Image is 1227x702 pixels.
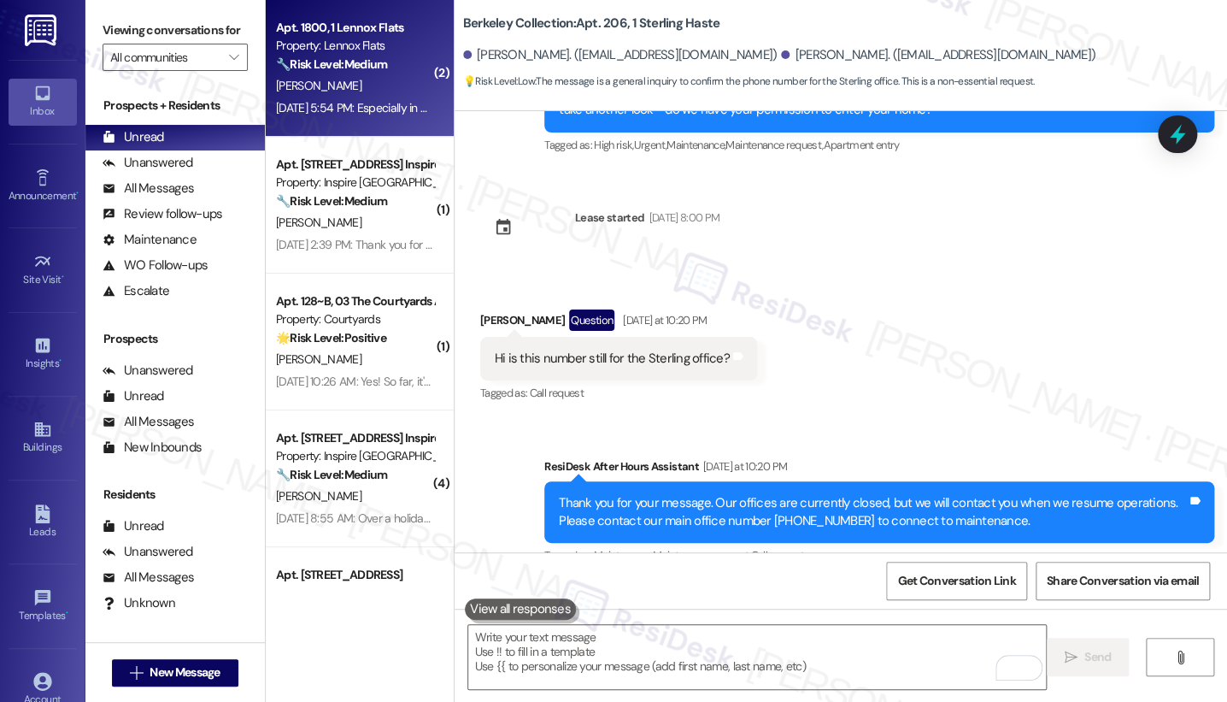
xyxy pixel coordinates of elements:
span: Send [1084,648,1111,666]
div: Prospects [85,330,265,348]
div: All Messages [103,180,194,198]
div: [DATE] 8:55 AM: Over a holiday weekend. My dogs are tracking mud in!! [276,510,631,526]
strong: 🌟 Risk Level: Positive [276,330,386,345]
span: New Message [150,664,220,681]
span: • [76,187,79,199]
span: Apartment entry [823,138,899,152]
div: Unanswered [103,362,193,380]
div: Residents [85,486,265,504]
div: Unanswered [103,543,193,561]
div: [PERSON_NAME]. ([EMAIL_ADDRESS][DOMAIN_NAME]) [463,46,778,64]
span: [PERSON_NAME] [276,488,361,504]
label: Viewing conversations for [103,17,248,44]
i:  [229,50,238,64]
div: Apt. 1800, 1 Lennox Flats [276,19,434,37]
div: Apt. [STREET_ADDRESS] [276,566,434,584]
div: Tagged as: [544,543,1214,568]
button: Send [1047,638,1130,676]
div: Unread [103,517,164,535]
div: [DATE] 8:00 PM [644,209,719,227]
a: Inbox [9,79,77,125]
div: Apt. 128~B, 03 The Courtyards Apartments [276,292,434,310]
a: Templates • [9,583,77,629]
span: Call request [530,386,584,400]
b: Berkeley Collection: Apt. 206, 1 Sterling Haste [463,15,720,32]
span: • [66,607,68,619]
div: [PERSON_NAME] [480,310,757,337]
button: Share Conversation via email [1036,562,1210,600]
div: [DATE] 10:26 AM: Yes! So far, it's been great [276,374,487,389]
a: Buildings [9,415,77,461]
i:  [1173,651,1186,664]
div: Question [569,310,614,331]
img: ResiDesk Logo [25,15,60,46]
div: WO Follow-ups [103,257,208,274]
span: [PERSON_NAME] [276,351,361,367]
strong: 🔧 Risk Level: Medium [276,467,387,482]
div: Maintenance [103,231,197,249]
div: Unread [103,387,164,405]
div: [DATE] at 10:20 PM [619,311,707,329]
div: Tagged as: [544,133,1214,157]
div: All Messages [103,569,194,587]
strong: 🔧 Risk Level: Medium [276,193,387,209]
strong: 🔧 Risk Level: Medium [276,56,387,72]
span: Maintenance request , [653,548,750,563]
div: Unanswered [103,154,193,172]
button: New Message [112,659,238,687]
input: All communities [110,44,220,71]
div: Apt. [STREET_ADDRESS] Inspire Homes [GEOGRAPHIC_DATA] [276,429,434,447]
div: Property: Lennox Flats [276,37,434,55]
div: [DATE] 5:54 PM: Especially in winter [276,100,451,115]
div: Thank you for your message. Our offices are currently closed, but we will contact you when we res... [559,494,1187,531]
div: [PERSON_NAME]. ([EMAIL_ADDRESS][DOMAIN_NAME]) [781,46,1095,64]
div: Review follow-ups [103,205,222,223]
div: Unknown [103,594,175,612]
span: Maintenance , [594,548,653,563]
a: Site Visit • [9,247,77,293]
span: Urgent , [634,138,666,152]
div: Apt. [STREET_ADDRESS] Inspire Homes [GEOGRAPHIC_DATA] [276,156,434,174]
div: Property: Inspire [GEOGRAPHIC_DATA] [276,174,434,192]
div: Hi is this number still for the Sterling office? [495,350,730,368]
div: New Inbounds [103,439,202,457]
span: [PERSON_NAME] [276,78,361,93]
span: High risk , [594,138,634,152]
a: Insights • [9,331,77,377]
div: Escalate [103,282,169,300]
div: ResiDesk After Hours Assistant [544,457,1214,481]
span: Call request [750,548,804,563]
div: Property: Courtyards [276,310,434,328]
div: Unread [103,128,164,146]
span: [PERSON_NAME] [276,215,361,230]
textarea: To enrich screen reader interactions, please activate Accessibility in Grammarly extension settings [468,625,1046,689]
span: Share Conversation via email [1047,572,1199,590]
div: Property: Inspire [GEOGRAPHIC_DATA] [276,447,434,465]
div: Tagged as: [480,380,757,405]
button: Get Conversation Link [886,562,1026,600]
i:  [1065,651,1077,664]
div: Lease started [575,209,645,227]
div: Prospects + Residents [85,97,265,115]
span: Maintenance , [666,138,725,152]
span: : The message is a general inquiry to confirm the phone number for the Sterling office. This is a... [463,73,1035,91]
span: Maintenance request , [725,138,823,152]
strong: 💡 Risk Level: Low [463,74,535,88]
span: • [59,355,62,367]
span: • [62,271,64,283]
span: Get Conversation Link [897,572,1015,590]
div: All Messages [103,413,194,431]
i:  [130,666,143,680]
a: Leads [9,499,77,546]
div: [DATE] at 10:20 PM [699,457,787,475]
